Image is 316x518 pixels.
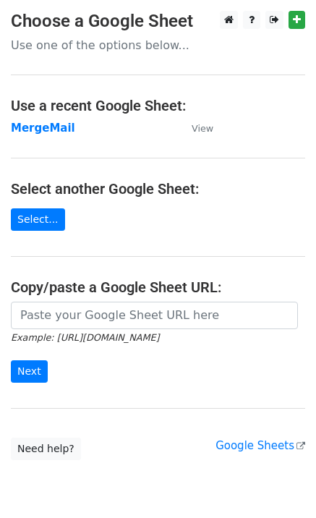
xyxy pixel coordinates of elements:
a: View [177,122,213,135]
a: MergeMail [11,122,75,135]
a: Select... [11,208,65,231]
small: View [192,123,213,134]
small: Example: [URL][DOMAIN_NAME] [11,332,159,343]
p: Use one of the options below... [11,38,305,53]
h4: Copy/paste a Google Sheet URL: [11,279,305,296]
a: Google Sheets [215,439,305,452]
input: Paste your Google Sheet URL here [11,302,298,329]
a: Need help? [11,438,81,460]
h4: Use a recent Google Sheet: [11,97,305,114]
h3: Choose a Google Sheet [11,11,305,32]
h4: Select another Google Sheet: [11,180,305,198]
input: Next [11,360,48,383]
